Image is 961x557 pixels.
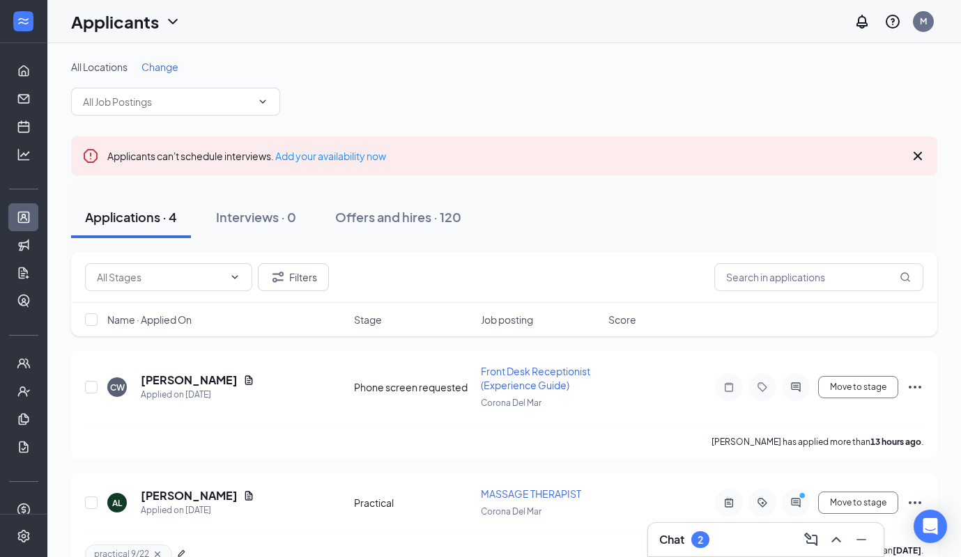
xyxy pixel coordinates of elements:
[112,497,122,509] div: AL
[825,528,847,551] button: ChevronUp
[712,436,923,448] p: [PERSON_NAME] has applied more than .
[141,488,238,503] h5: [PERSON_NAME]
[71,10,159,33] h1: Applicants
[796,492,813,503] svg: PrimaryDot
[243,490,254,501] svg: Document
[909,148,926,164] svg: Cross
[721,497,737,508] svg: ActiveNote
[243,375,254,386] svg: Document
[854,13,870,30] svg: Notifications
[141,61,178,73] span: Change
[608,313,636,327] span: Score
[85,208,177,226] div: Applications · 4
[714,263,923,291] input: Search in applications
[17,148,31,162] svg: Analysis
[229,272,240,283] svg: ChevronDown
[257,96,268,107] svg: ChevronDown
[870,437,921,447] b: 13 hours ago
[141,503,254,517] div: Applied on [DATE]
[754,382,771,393] svg: Tag
[354,380,473,394] div: Phone screen requested
[754,497,771,508] svg: ActiveTag
[110,382,125,393] div: CW
[16,14,30,28] svg: WorkstreamLogo
[216,208,296,226] div: Interviews · 0
[721,382,737,393] svg: Note
[907,379,923,395] svg: Ellipses
[275,150,386,162] a: Add your availability now
[107,313,192,327] span: Name · Applied On
[698,534,703,546] div: 2
[141,372,238,388] h5: [PERSON_NAME]
[82,148,99,164] svg: Error
[818,376,898,398] button: Move to stage
[481,313,533,327] span: Job posting
[71,61,128,73] span: All Locations
[900,272,911,283] svg: MagnifyingGlass
[481,487,581,500] span: MASSAGE THERAPIST
[884,13,901,30] svg: QuestionInfo
[907,494,923,511] svg: Ellipses
[914,510,947,543] div: Open Intercom Messenger
[97,269,224,285] input: All Stages
[853,531,870,548] svg: Minimize
[354,496,473,510] div: Practical
[659,532,684,547] h3: Chat
[83,94,252,109] input: All Job Postings
[481,365,590,391] span: Front Desk Receptionist (Experience Guide)
[17,529,31,543] svg: Settings
[803,531,820,548] svg: ComposeMessage
[335,208,461,226] div: Offers and hires · 120
[893,545,921,556] b: [DATE]
[787,497,804,508] svg: ActiveChat
[787,382,804,393] svg: ActiveChat
[354,313,382,327] span: Stage
[481,398,541,408] span: Corona Del Mar
[818,492,898,514] button: Move to stage
[481,506,541,517] span: Corona Del Mar
[920,15,927,27] div: M
[107,150,386,162] span: Applicants can't schedule interviews.
[270,269,286,285] svg: Filter
[828,531,845,548] svg: ChevronUp
[141,388,254,402] div: Applied on [DATE]
[258,263,329,291] button: Filter Filters
[164,13,181,30] svg: ChevronDown
[800,528,822,551] button: ComposeMessage
[850,528,872,551] button: Minimize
